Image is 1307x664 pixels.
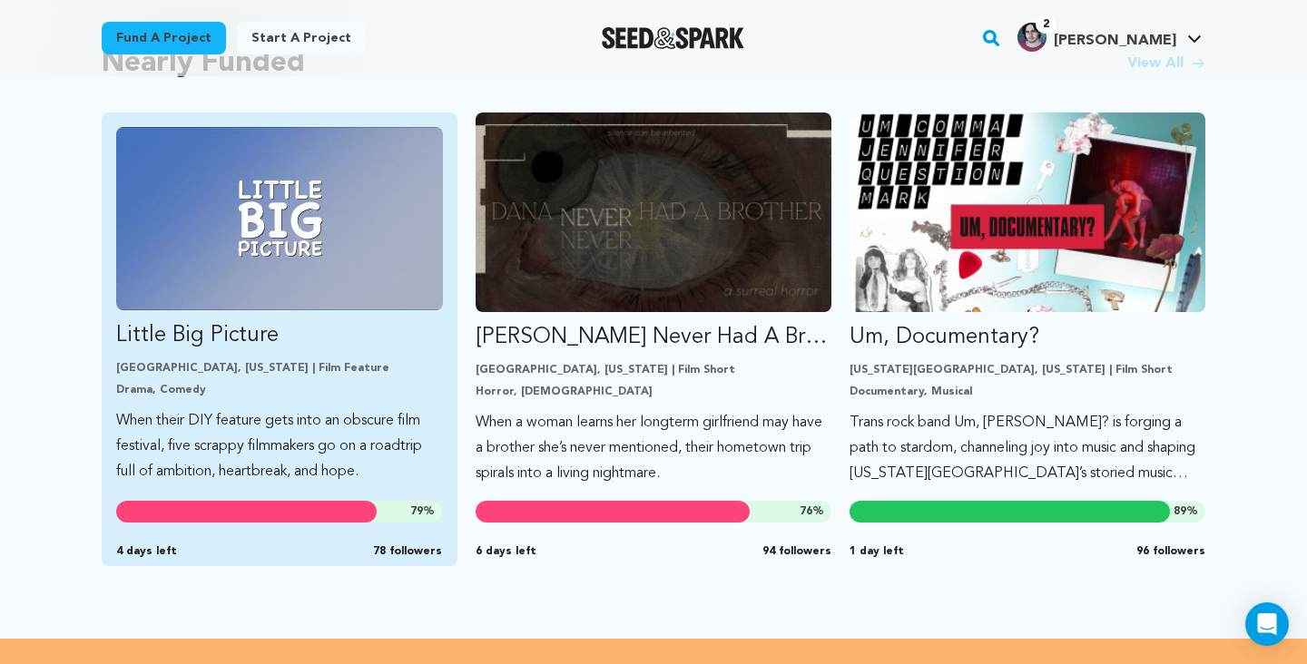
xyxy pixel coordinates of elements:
a: Fund Little Big Picture [116,127,443,484]
p: [GEOGRAPHIC_DATA], [US_STATE] | Film Feature [116,361,443,376]
span: % [800,504,824,519]
span: 89 [1174,506,1186,517]
a: Fund Dana Never Had A Brother [476,112,831,486]
p: When their DIY feature gets into an obscure film festival, five scrappy filmmakers go on a roadtr... [116,408,443,484]
span: 96 followers [1136,544,1205,559]
span: 6 days left [476,544,536,559]
div: Open Intercom Messenger [1245,602,1289,646]
span: 78 followers [373,544,442,559]
span: Cole Daniel H.'s Profile [1014,19,1205,57]
p: Trans rock band Um, [PERSON_NAME]? is forging a path to stardom, channeling joy into music and sh... [850,410,1205,486]
p: Documentary, Musical [850,385,1205,399]
p: When a woman learns her longterm girlfriend may have a brother she’s never mentioned, their homet... [476,410,831,486]
p: Horror, [DEMOGRAPHIC_DATA] [476,385,831,399]
img: Seed&Spark Logo Dark Mode [602,27,744,49]
p: [US_STATE][GEOGRAPHIC_DATA], [US_STATE] | Film Short [850,363,1205,377]
span: 2 [1036,15,1056,34]
p: Little Big Picture [116,321,443,350]
span: [PERSON_NAME] [1054,34,1176,48]
p: [PERSON_NAME] Never Had A Brother [476,323,831,352]
span: % [1174,504,1198,519]
span: 94 followers [762,544,831,559]
p: Drama, Comedy [116,383,443,397]
a: Seed&Spark Homepage [602,27,744,49]
a: Fund Um, Documentary? [850,112,1205,486]
span: % [410,504,435,519]
a: Cole Daniel H.'s Profile [1014,19,1205,52]
span: 79 [410,506,423,517]
a: Start a project [237,22,366,54]
p: Um, Documentary? [850,323,1205,352]
span: 76 [800,506,812,517]
p: [GEOGRAPHIC_DATA], [US_STATE] | Film Short [476,363,831,377]
div: Cole Daniel H.'s Profile [1017,23,1176,52]
img: 5a221bd8a0a61952.jpg [1017,23,1047,52]
span: 4 days left [116,544,177,559]
a: Fund a project [102,22,226,54]
span: 1 day left [850,544,904,559]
